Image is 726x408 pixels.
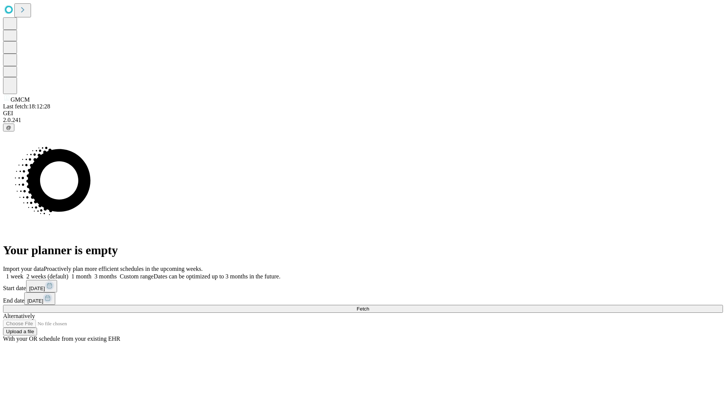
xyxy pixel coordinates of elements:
[95,273,117,280] span: 3 months
[3,124,14,131] button: @
[26,273,68,280] span: 2 weeks (default)
[6,125,11,130] span: @
[3,243,723,257] h1: Your planner is empty
[154,273,280,280] span: Dates can be optimized up to 3 months in the future.
[3,103,50,110] span: Last fetch: 18:12:28
[11,96,30,103] span: GMCM
[3,313,35,319] span: Alternatively
[71,273,92,280] span: 1 month
[3,280,723,292] div: Start date
[24,292,55,305] button: [DATE]
[3,266,44,272] span: Import your data
[26,280,57,292] button: [DATE]
[3,110,723,117] div: GEI
[357,306,369,312] span: Fetch
[3,305,723,313] button: Fetch
[3,292,723,305] div: End date
[29,286,45,291] span: [DATE]
[3,335,120,342] span: With your OR schedule from your existing EHR
[27,298,43,304] span: [DATE]
[3,328,37,335] button: Upload a file
[3,117,723,124] div: 2.0.241
[6,273,23,280] span: 1 week
[120,273,154,280] span: Custom range
[44,266,203,272] span: Proactively plan more efficient schedules in the upcoming weeks.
